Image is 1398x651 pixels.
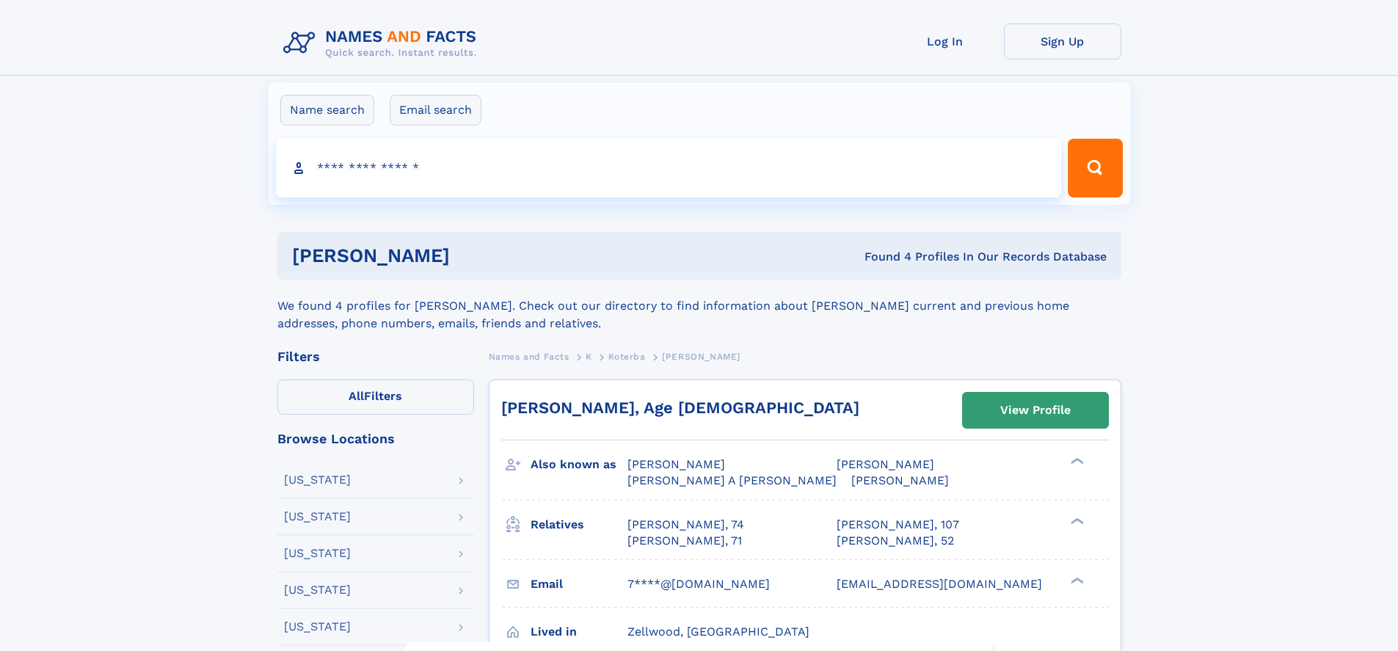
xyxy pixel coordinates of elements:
[280,95,374,126] label: Name search
[277,280,1121,332] div: We found 4 profiles for [PERSON_NAME]. Check out our directory to find information about [PERSON_...
[390,95,481,126] label: Email search
[531,452,627,477] h3: Also known as
[586,347,592,365] a: K
[963,393,1108,428] a: View Profile
[1068,139,1122,197] button: Search Button
[489,347,569,365] a: Names and Facts
[1067,516,1085,525] div: ❯
[276,139,1062,197] input: search input
[349,389,364,403] span: All
[627,517,744,533] a: [PERSON_NAME], 74
[277,350,474,363] div: Filters
[627,473,837,487] span: [PERSON_NAME] A [PERSON_NAME]
[608,352,645,362] span: Koterba
[277,379,474,415] label: Filters
[837,577,1042,591] span: [EMAIL_ADDRESS][DOMAIN_NAME]
[292,247,658,265] h1: [PERSON_NAME]
[851,473,949,487] span: [PERSON_NAME]
[837,457,934,471] span: [PERSON_NAME]
[284,474,351,486] div: [US_STATE]
[284,511,351,523] div: [US_STATE]
[531,619,627,644] h3: Lived in
[837,517,959,533] a: [PERSON_NAME], 107
[662,352,740,362] span: [PERSON_NAME]
[586,352,592,362] span: K
[277,23,489,63] img: Logo Names and Facts
[837,533,954,549] a: [PERSON_NAME], 52
[531,572,627,597] h3: Email
[657,249,1107,265] div: Found 4 Profiles In Our Records Database
[531,512,627,537] h3: Relatives
[1067,457,1085,466] div: ❯
[608,347,645,365] a: Koterba
[284,548,351,559] div: [US_STATE]
[277,432,474,445] div: Browse Locations
[627,533,742,549] a: [PERSON_NAME], 71
[1004,23,1121,59] a: Sign Up
[627,625,809,639] span: Zellwood, [GEOGRAPHIC_DATA]
[1067,575,1085,585] div: ❯
[284,621,351,633] div: [US_STATE]
[1000,393,1071,427] div: View Profile
[627,457,725,471] span: [PERSON_NAME]
[501,399,859,417] a: [PERSON_NAME], Age [DEMOGRAPHIC_DATA]
[284,584,351,596] div: [US_STATE]
[887,23,1004,59] a: Log In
